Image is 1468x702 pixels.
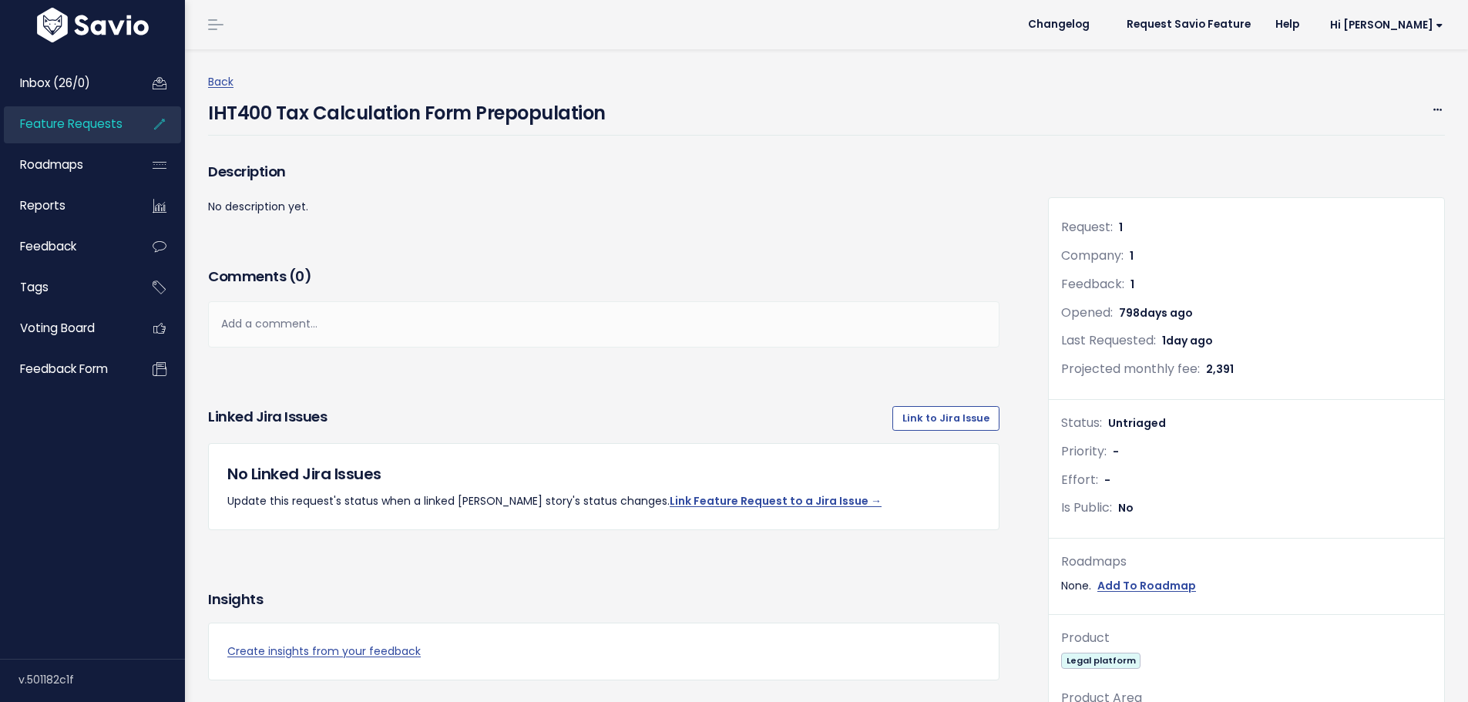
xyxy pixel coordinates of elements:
[1108,415,1166,431] span: Untriaged
[1113,444,1119,459] span: -
[4,270,128,305] a: Tags
[20,320,95,336] span: Voting Board
[208,266,999,287] h3: Comments ( )
[20,75,90,91] span: Inbox (26/0)
[1206,361,1234,377] span: 2,391
[1061,442,1107,460] span: Priority:
[1061,247,1124,264] span: Company:
[227,462,980,485] h5: No Linked Jira Issues
[4,106,128,142] a: Feature Requests
[1061,331,1156,349] span: Last Requested:
[33,8,153,42] img: logo-white.9d6f32f41409.svg
[670,493,882,509] a: Link Feature Request to a Jira Issue →
[1061,576,1432,596] div: None.
[18,660,185,700] div: v.501182c1f
[20,279,49,295] span: Tags
[1061,218,1113,236] span: Request:
[1061,551,1432,573] div: Roadmaps
[20,116,123,132] span: Feature Requests
[1104,472,1110,488] span: -
[4,65,128,101] a: Inbox (26/0)
[1118,500,1134,516] span: No
[1061,471,1098,489] span: Effort:
[1312,13,1456,37] a: Hi [PERSON_NAME]
[1061,304,1113,321] span: Opened:
[1061,499,1112,516] span: Is Public:
[1330,19,1443,31] span: Hi [PERSON_NAME]
[20,197,66,213] span: Reports
[4,147,128,183] a: Roadmaps
[1119,220,1123,235] span: 1
[4,229,128,264] a: Feedback
[20,238,76,254] span: Feedback
[208,406,327,431] h3: Linked Jira issues
[1119,305,1193,321] span: 798
[208,92,606,127] h4: IHT400 Tax Calculation Form Prepopulation
[1140,305,1193,321] span: days ago
[1061,653,1140,669] span: Legal platform
[1061,627,1432,650] div: Product
[1263,13,1312,36] a: Help
[1114,13,1263,36] a: Request Savio Feature
[4,311,128,346] a: Voting Board
[20,361,108,377] span: Feedback form
[227,492,980,511] p: Update this request's status when a linked [PERSON_NAME] story's status changes.
[1097,576,1196,596] a: Add To Roadmap
[1061,414,1102,432] span: Status:
[227,642,980,661] a: Create insights from your feedback
[1162,333,1213,348] span: 1
[892,406,999,431] a: Link to Jira Issue
[1130,248,1134,264] span: 1
[208,589,263,610] h3: Insights
[4,188,128,223] a: Reports
[20,156,83,173] span: Roadmaps
[295,267,304,286] span: 0
[4,351,128,387] a: Feedback form
[208,197,999,217] p: No description yet.
[1061,360,1200,378] span: Projected monthly fee:
[208,161,999,183] h3: Description
[1130,277,1134,292] span: 1
[208,74,233,89] a: Back
[1166,333,1213,348] span: day ago
[1028,19,1090,30] span: Changelog
[1061,275,1124,293] span: Feedback:
[208,301,999,347] div: Add a comment...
